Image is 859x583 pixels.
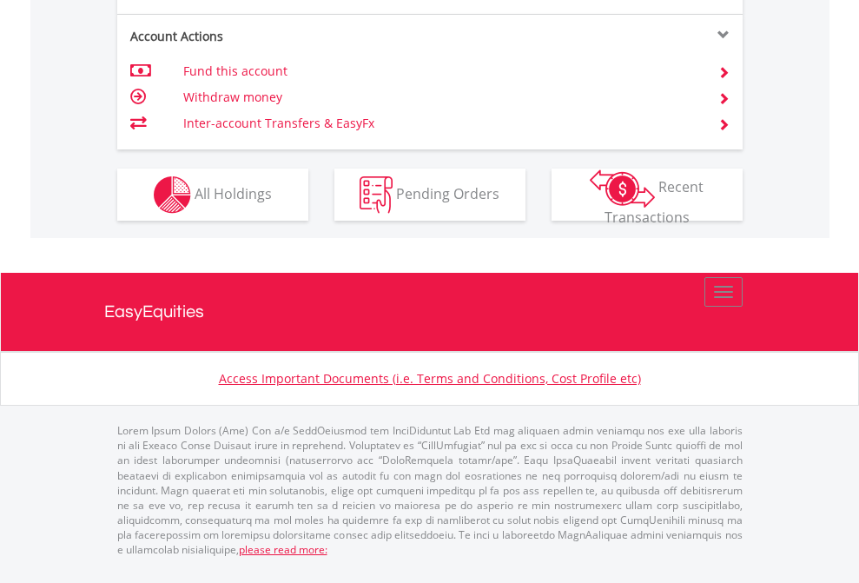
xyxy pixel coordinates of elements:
[334,169,525,221] button: Pending Orders
[552,169,743,221] button: Recent Transactions
[117,28,430,45] div: Account Actions
[104,273,756,351] a: EasyEquities
[396,183,499,202] span: Pending Orders
[183,110,697,136] td: Inter-account Transfers & EasyFx
[183,84,697,110] td: Withdraw money
[117,169,308,221] button: All Holdings
[183,58,697,84] td: Fund this account
[590,169,655,208] img: transactions-zar-wht.png
[117,423,743,557] p: Lorem Ipsum Dolors (Ame) Con a/e SeddOeiusmod tem InciDiduntut Lab Etd mag aliquaen admin veniamq...
[219,370,641,387] a: Access Important Documents (i.e. Terms and Conditions, Cost Profile etc)
[360,176,393,214] img: pending_instructions-wht.png
[195,183,272,202] span: All Holdings
[154,176,191,214] img: holdings-wht.png
[239,542,327,557] a: please read more:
